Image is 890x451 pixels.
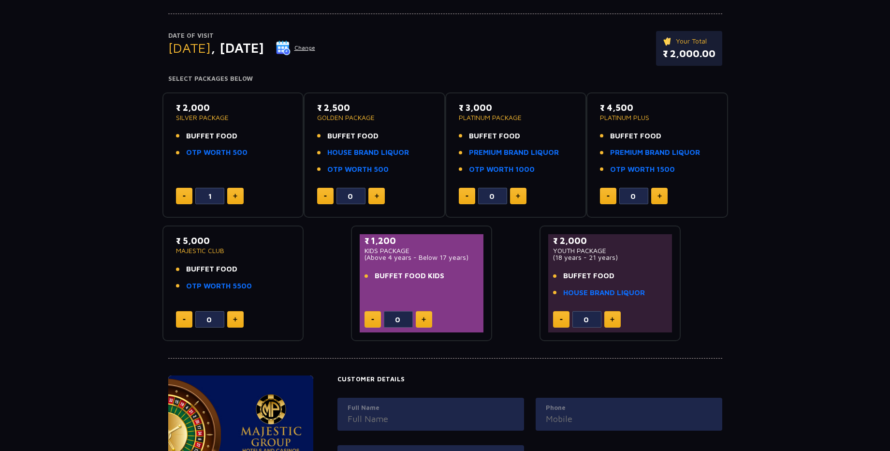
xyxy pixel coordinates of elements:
[186,131,237,142] span: BUFFET FOOD
[365,254,479,261] p: (Above 4 years - Below 17 years)
[186,264,237,275] span: BUFFET FOOD
[375,194,379,198] img: plus
[168,40,211,56] span: [DATE]
[600,101,715,114] p: ₹ 4,500
[553,247,668,254] p: YOUTH PACKAGE
[211,40,264,56] span: , [DATE]
[663,36,715,46] p: Your Total
[610,317,614,322] img: plus
[546,403,712,413] label: Phone
[186,281,252,292] a: OTP WORTH 5500
[327,147,409,158] a: HOUSE BRAND LIQUOR
[610,131,661,142] span: BUFFET FOOD
[469,147,559,158] a: PREMIUM BRAND LIQUOR
[168,31,316,41] p: Date of Visit
[168,75,722,83] h4: Select Packages Below
[186,147,248,158] a: OTP WORTH 500
[176,114,291,121] p: SILVER PACKAGE
[348,412,514,425] input: Full Name
[371,319,374,320] img: minus
[348,403,514,413] label: Full Name
[317,114,432,121] p: GOLDEN PACKAGE
[375,271,444,282] span: BUFFET FOOD KIDS
[663,36,673,46] img: ticket
[563,271,614,282] span: BUFFET FOOD
[422,317,426,322] img: plus
[516,194,520,198] img: plus
[176,101,291,114] p: ₹ 2,000
[663,46,715,61] p: ₹ 2,000.00
[610,164,675,175] a: OTP WORTH 1500
[183,195,186,197] img: minus
[546,412,712,425] input: Mobile
[327,131,379,142] span: BUFFET FOOD
[607,195,610,197] img: minus
[469,131,520,142] span: BUFFET FOOD
[563,287,645,299] a: HOUSE BRAND LIQUOR
[337,376,722,383] h4: Customer Details
[560,319,563,320] img: minus
[324,195,327,197] img: minus
[657,194,662,198] img: plus
[610,147,700,158] a: PREMIUM BRAND LIQUOR
[176,234,291,247] p: ₹ 5,000
[469,164,535,175] a: OTP WORTH 1000
[365,234,479,247] p: ₹ 1,200
[600,114,715,121] p: PLATINUM PLUS
[317,101,432,114] p: ₹ 2,500
[183,319,186,320] img: minus
[233,194,237,198] img: plus
[233,317,237,322] img: plus
[466,195,468,197] img: minus
[276,40,316,56] button: Change
[553,234,668,247] p: ₹ 2,000
[459,101,573,114] p: ₹ 3,000
[327,164,389,175] a: OTP WORTH 500
[553,254,668,261] p: (18 years - 21 years)
[176,247,291,254] p: MAJESTIC CLUB
[365,247,479,254] p: KIDS PACKAGE
[459,114,573,121] p: PLATINUM PACKAGE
